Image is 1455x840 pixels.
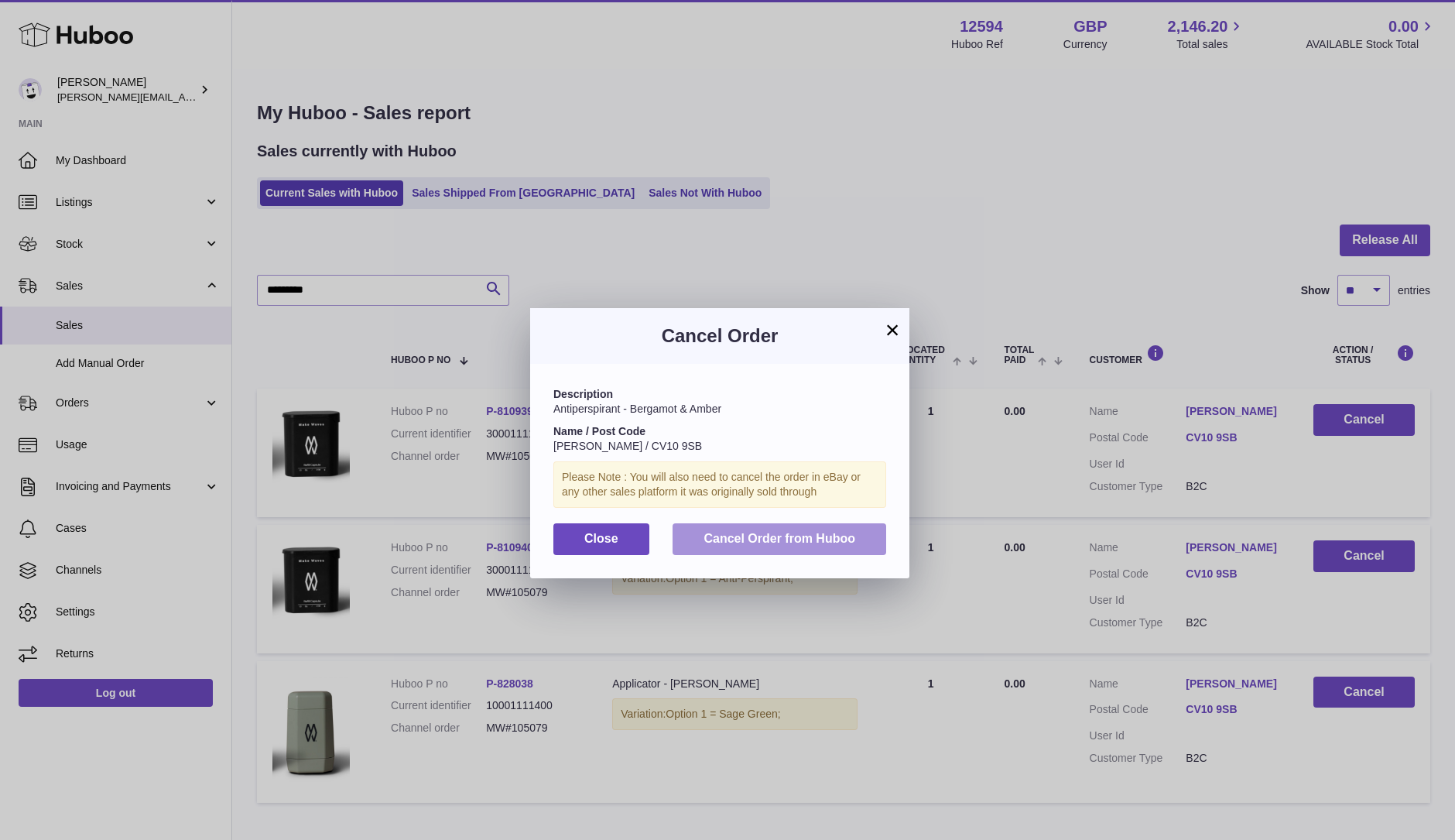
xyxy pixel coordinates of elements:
button: Cancel Order from Huboo [673,523,886,555]
div: Please Note : You will also need to cancel the order in eBay or any other sales platform it was o... [553,461,886,508]
strong: Description [553,388,613,400]
button: × [883,321,902,339]
span: Cancel Order from Huboo [704,532,855,545]
span: Antiperspirant - Bergamot & Amber [553,403,721,415]
span: Close [584,532,618,545]
button: Close [553,523,649,555]
h3: Cancel Order [553,324,886,348]
strong: Name / Post Code [553,425,645,437]
span: [PERSON_NAME] / CV10 9SB [553,440,702,452]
